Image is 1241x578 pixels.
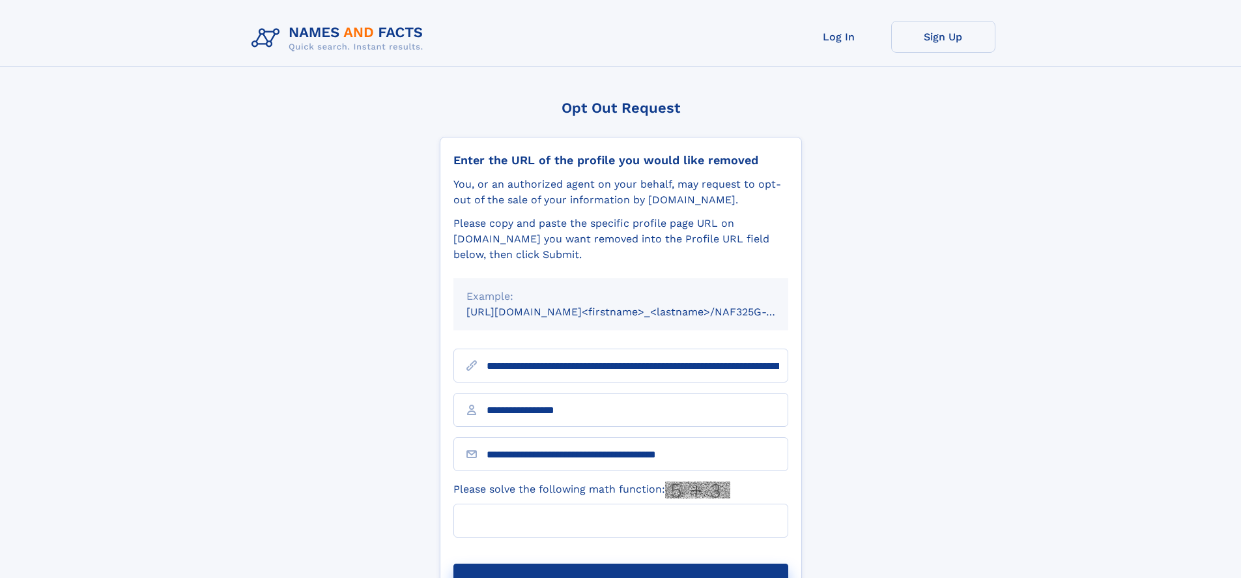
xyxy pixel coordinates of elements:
[466,306,813,318] small: [URL][DOMAIN_NAME]<firstname>_<lastname>/NAF325G-xxxxxxxx
[453,216,788,263] div: Please copy and paste the specific profile page URL on [DOMAIN_NAME] you want removed into the Pr...
[440,100,802,116] div: Opt Out Request
[453,153,788,167] div: Enter the URL of the profile you would like removed
[466,289,775,304] div: Example:
[787,21,891,53] a: Log In
[246,21,434,56] img: Logo Names and Facts
[453,482,730,499] label: Please solve the following math function:
[891,21,995,53] a: Sign Up
[453,177,788,208] div: You, or an authorized agent on your behalf, may request to opt-out of the sale of your informatio...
